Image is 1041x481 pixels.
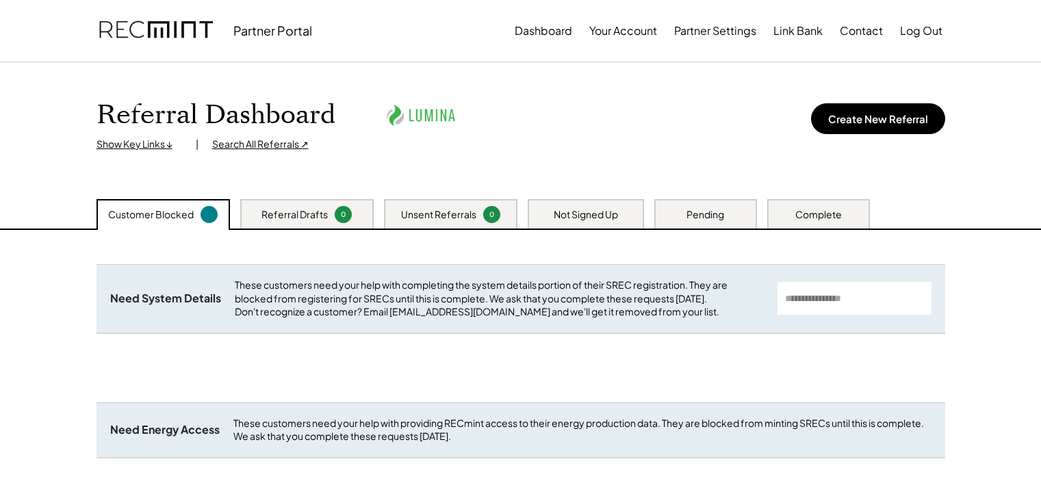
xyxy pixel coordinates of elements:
button: Dashboard [515,17,572,44]
div: Referral Drafts [261,208,328,222]
div: Complete [795,208,842,222]
div: 0 [337,209,350,220]
img: recmint-logotype%403x.png [99,8,213,54]
div: Unsent Referrals [401,208,476,222]
button: Your Account [589,17,657,44]
div: Customer Blocked [108,208,194,222]
img: lumina.png [383,96,459,134]
button: Link Bank [773,17,823,44]
div: | [196,138,198,151]
div: 0 [485,209,498,220]
button: Contact [840,17,883,44]
button: Partner Settings [674,17,756,44]
div: Need Energy Access [110,423,220,437]
div: Pending [686,208,724,222]
div: These customers need your help with providing RECmint access to their energy production data. The... [233,417,931,443]
div: Partner Portal [233,23,312,38]
button: Log Out [900,17,942,44]
div: Search All Referrals ↗ [212,138,309,151]
div: These customers need your help with completing the system details portion of their SREC registrat... [235,278,764,319]
div: Show Key Links ↓ [97,138,182,151]
div: Need System Details [110,291,221,306]
button: Create New Referral [811,103,945,134]
h1: Referral Dashboard [97,99,335,131]
div: Not Signed Up [554,208,618,222]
